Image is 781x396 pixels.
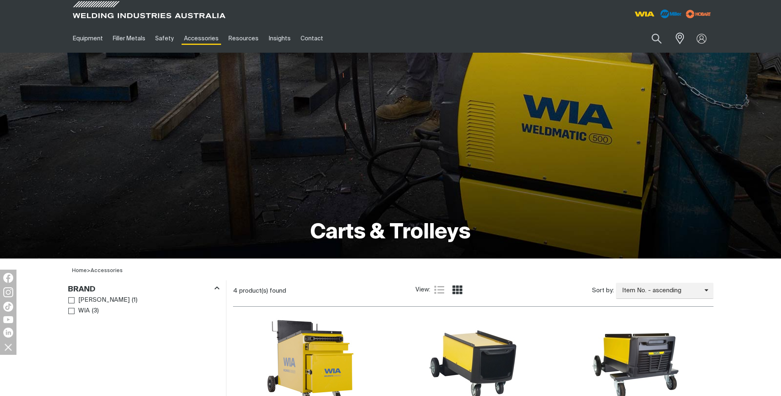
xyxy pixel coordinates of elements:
span: > [87,268,91,273]
a: Filler Metals [108,24,150,53]
nav: Main [68,24,552,53]
span: ( 1 ) [132,296,138,305]
span: View: [415,285,430,295]
a: Accessories [91,268,123,273]
span: [PERSON_NAME] [78,296,130,305]
img: miller [683,8,713,20]
a: WIA [68,305,90,317]
img: TikTok [3,302,13,312]
ul: Brand [68,295,219,317]
img: Instagram [3,287,13,297]
a: Equipment [68,24,108,53]
a: Accessories [179,24,224,53]
a: [PERSON_NAME] [68,295,130,306]
img: YouTube [3,316,13,323]
div: Brand [68,283,219,294]
a: List view [434,285,444,295]
img: hide socials [1,340,15,354]
button: Search products [643,29,671,48]
a: Safety [150,24,179,53]
span: ( 3 ) [92,306,99,316]
img: LinkedIn [3,328,13,338]
h1: Carts & Trolleys [310,219,471,246]
div: 4 [233,287,416,295]
a: Contact [296,24,328,53]
a: Home [72,268,87,273]
a: Insights [263,24,295,53]
img: Facebook [3,273,13,283]
input: Product name or item number... [632,29,670,48]
section: Product list controls [233,280,713,301]
span: Sort by: [592,286,614,296]
span: product(s) found [239,288,286,294]
span: WIA [78,306,90,316]
h3: Brand [68,285,96,294]
aside: Filters [68,280,219,317]
a: Resources [224,24,263,53]
span: Item No. - ascending [616,286,704,296]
